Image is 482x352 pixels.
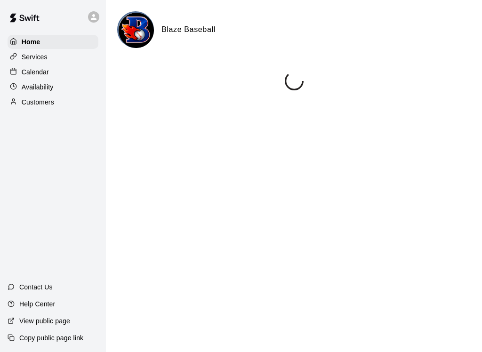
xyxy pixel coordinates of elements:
[22,52,48,62] p: Services
[22,97,54,107] p: Customers
[19,316,70,326] p: View public page
[8,65,98,79] a: Calendar
[8,95,98,109] a: Customers
[161,24,216,36] h6: Blaze Baseball
[22,37,40,47] p: Home
[19,299,55,309] p: Help Center
[119,13,154,48] img: Blaze Baseball logo
[19,282,53,292] p: Contact Us
[8,35,98,49] a: Home
[8,50,98,64] a: Services
[19,333,83,343] p: Copy public page link
[8,80,98,94] a: Availability
[22,82,54,92] p: Availability
[22,67,49,77] p: Calendar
